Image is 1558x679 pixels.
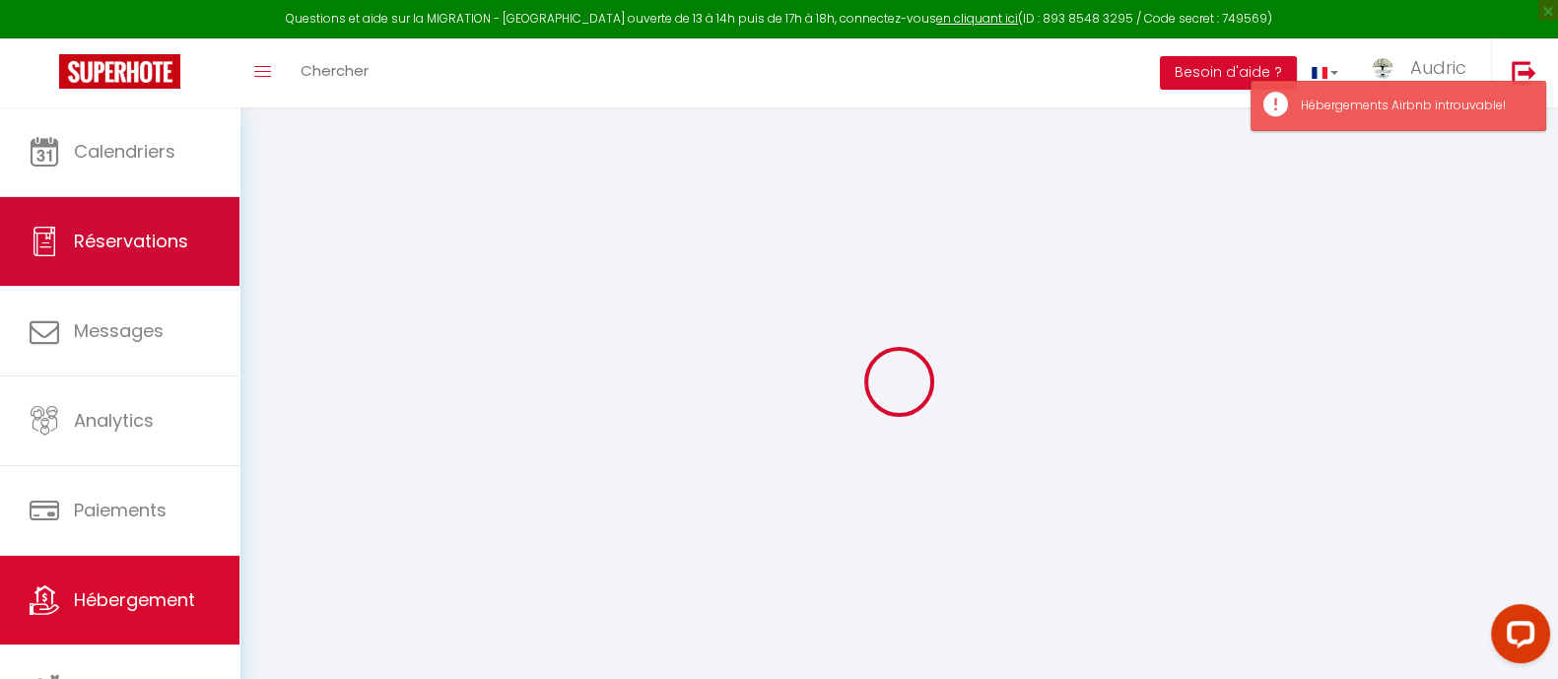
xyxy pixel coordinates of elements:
[1475,596,1558,679] iframe: LiveChat chat widget
[74,318,164,343] span: Messages
[286,38,383,107] a: Chercher
[1368,56,1397,81] img: ...
[74,498,167,522] span: Paiements
[59,54,180,89] img: Super Booking
[74,229,188,253] span: Réservations
[74,408,154,433] span: Analytics
[1512,60,1536,85] img: logout
[936,10,1018,27] a: en cliquant ici
[1410,55,1466,80] span: Audric
[74,587,195,612] span: Hébergement
[1301,97,1525,115] div: Hébergements Airbnb introuvable!
[1160,56,1297,90] button: Besoin d'aide ?
[301,60,369,81] span: Chercher
[74,139,175,164] span: Calendriers
[1353,38,1491,107] a: ... Audric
